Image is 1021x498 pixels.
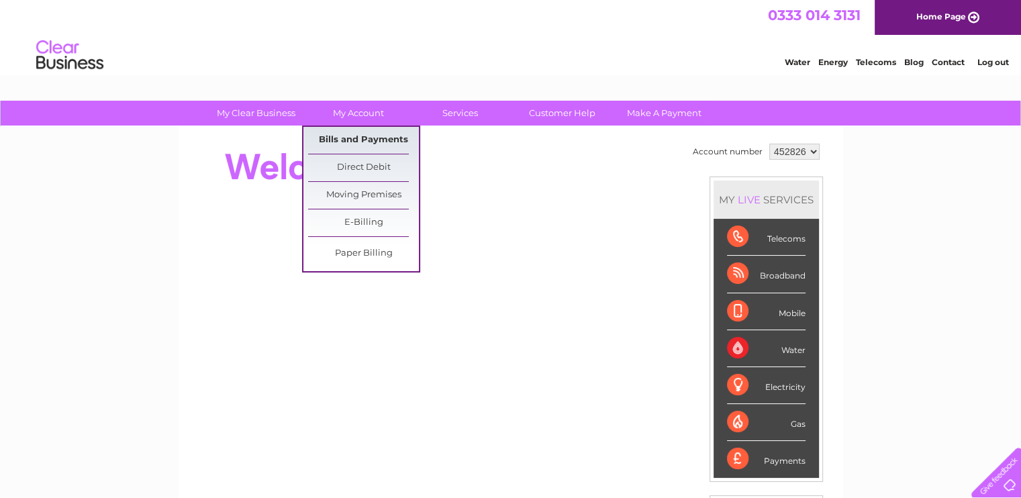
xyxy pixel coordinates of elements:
[727,367,806,404] div: Electricity
[308,127,419,154] a: Bills and Payments
[735,193,763,206] div: LIVE
[727,293,806,330] div: Mobile
[201,101,311,126] a: My Clear Business
[727,404,806,441] div: Gas
[689,140,766,163] td: Account number
[308,154,419,181] a: Direct Debit
[727,219,806,256] div: Telecoms
[904,57,924,67] a: Blog
[405,101,516,126] a: Services
[727,256,806,293] div: Broadband
[308,182,419,209] a: Moving Premises
[932,57,965,67] a: Contact
[36,35,104,76] img: logo.png
[714,181,819,219] div: MY SERVICES
[308,209,419,236] a: E-Billing
[977,57,1008,67] a: Log out
[308,240,419,267] a: Paper Billing
[609,101,720,126] a: Make A Payment
[785,57,810,67] a: Water
[818,57,848,67] a: Energy
[727,330,806,367] div: Water
[507,101,618,126] a: Customer Help
[856,57,896,67] a: Telecoms
[768,7,861,23] a: 0333 014 3131
[194,7,828,65] div: Clear Business is a trading name of Verastar Limited (registered in [GEOGRAPHIC_DATA] No. 3667643...
[303,101,414,126] a: My Account
[727,441,806,477] div: Payments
